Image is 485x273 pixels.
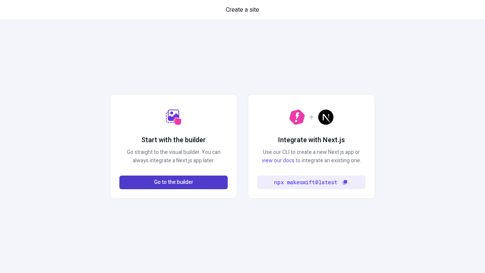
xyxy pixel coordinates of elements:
span: Go to the builder [154,178,193,187]
h2: Start with the builder [141,135,206,145]
a: view our docs [262,157,294,165]
p: Use our CLI to create a new Next.js app or to integrate an existing one. [257,148,366,165]
p: Go straight to the visual builder. You can always integrate a Next.js app later. [119,148,228,165]
code: npx makeswift@latest [274,178,337,187]
span: Create a site [226,5,259,14]
h2: Integrate with Next.js [278,135,345,145]
button: Go to the builder [119,176,228,189]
